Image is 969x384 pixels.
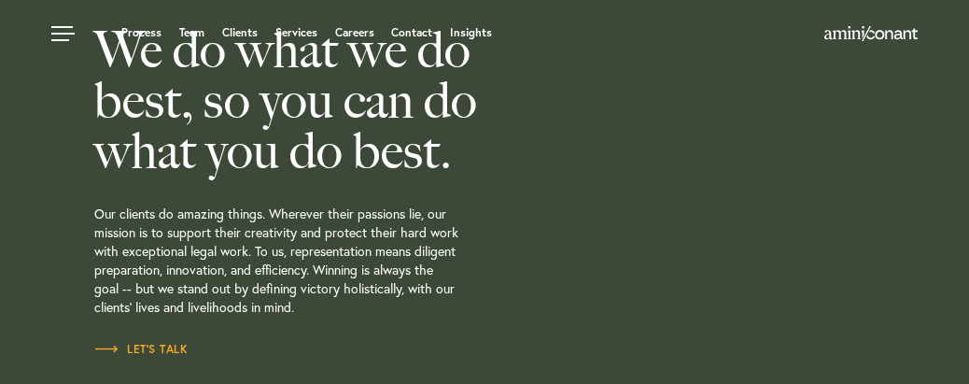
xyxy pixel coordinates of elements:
[391,27,432,38] a: Contact
[824,26,918,41] img: Amini & Conant
[94,177,551,340] p: Our clients do amazing things. Wherever their passions lie, our mission is to support their creat...
[94,340,188,359] a: Let’s Talk
[335,27,374,38] a: Careers
[94,25,551,177] h2: We do what we do best, so you can do what you do best.
[179,27,204,38] a: Team
[222,27,258,38] a: Clients
[275,27,317,38] a: Services
[450,27,492,38] a: Insights
[94,344,188,355] span: Let’s Talk
[121,27,161,38] a: Process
